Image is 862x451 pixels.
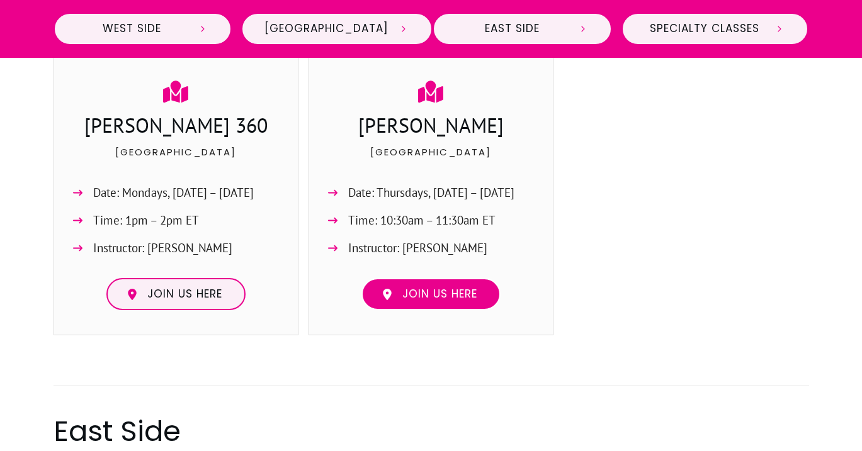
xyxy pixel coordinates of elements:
span: Join us here [402,287,477,301]
span: Join us here [147,287,222,301]
a: Specialty Classes [621,13,808,45]
span: West Side [77,22,188,36]
span: Date: Mondays, [DATE] – [DATE] [93,182,254,203]
span: Time: 10:30am – 11:30am ET [348,210,496,231]
span: Date: Thursdays, [DATE] – [DATE] [348,182,514,203]
h2: East Side [54,411,808,451]
span: Instructor: [PERSON_NAME] [93,238,232,259]
span: Specialty Classes [645,22,764,36]
span: [GEOGRAPHIC_DATA] [264,22,388,36]
span: East Side [456,22,568,36]
a: [GEOGRAPHIC_DATA] [241,13,433,45]
h3: [PERSON_NAME] [322,111,541,143]
p: [GEOGRAPHIC_DATA] [322,144,541,175]
a: Join us here [361,278,501,311]
a: Join us here [106,278,246,311]
span: Instructor: [PERSON_NAME] [348,238,487,259]
span: Time: 1pm – 2pm ET [93,210,199,231]
h3: [PERSON_NAME] 360 [67,111,286,143]
a: East Side [433,13,612,45]
a: West Side [54,13,232,45]
p: [GEOGRAPHIC_DATA] [67,144,286,175]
